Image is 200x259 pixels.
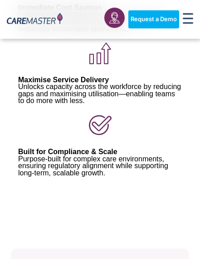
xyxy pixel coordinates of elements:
a: Request a Demo [128,10,179,28]
img: CareMaster Logo [7,13,63,25]
div: Menu Toggle [183,13,193,26]
span: Request a Demo [131,16,177,23]
span: Built for Compliance & Scale [18,148,117,155]
span: Purpose-built for complex care environments, ensuring regulatory alignment while supporting long-... [18,155,168,177]
span: Maximise Service Delivery [18,76,109,84]
span: Unlocks capacity across the workforce by reducing gaps and maximising utilisation—enabling teams ... [18,83,181,104]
